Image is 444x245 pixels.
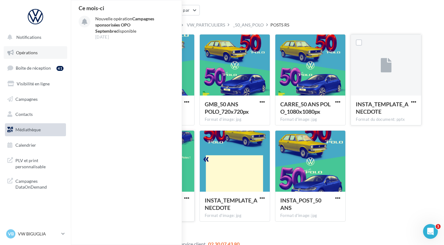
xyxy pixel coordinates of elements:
[16,35,41,40] span: Notifications
[280,213,340,218] div: Format d'image: jpg
[205,197,257,211] span: INSTA_TEMPLATE_ANECDOTE
[4,61,67,75] a: Boîte de réception41
[56,66,64,71] div: 41
[5,228,66,240] a: VB VW BIGUGLIA
[280,197,321,211] span: INSTA_POST_50 ANS
[423,224,438,239] iframe: Intercom live chat
[15,96,38,101] span: Campagnes
[4,31,65,44] button: Notifications
[16,65,51,71] span: Boîte de réception
[15,156,64,169] span: PLV et print personnalisable
[4,174,67,193] a: Campagnes DataOnDemand
[4,123,67,136] a: Médiathèque
[356,117,416,122] div: Format du document: pptx
[4,108,67,121] a: Contacts
[16,50,38,55] span: Opérations
[17,81,50,86] span: Visibilité en ligne
[233,22,264,28] div: _50_ANS_POLO
[15,177,64,190] span: Campagnes DataOnDemand
[4,154,67,172] a: PLV et print personnalisable
[270,22,289,28] div: POSTS RS
[280,101,331,115] span: CARRE_50 ANS POLO_1080x1080px
[436,224,441,229] span: 1
[280,117,340,122] div: Format d'image: jpg
[205,213,265,218] div: Format d'image: jpg
[4,77,67,90] a: Visibilité en ligne
[205,117,265,122] div: Format d'image: jpg
[187,22,225,28] div: VW_PARTICULIERS
[4,139,67,152] a: Calendrier
[15,127,41,132] span: Médiathèque
[15,112,33,117] span: Contacts
[205,101,249,115] span: GMB_50 ANS POLO_720x720px
[356,101,409,115] span: INSTA_TEMPLATE_ANECDOTE
[4,46,67,59] a: Opérations
[15,142,36,148] span: Calendrier
[18,231,59,237] p: VW BIGUGLIA
[4,93,67,106] a: Campagnes
[8,231,14,237] span: VB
